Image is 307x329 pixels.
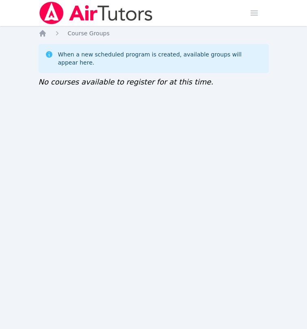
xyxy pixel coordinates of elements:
span: No courses available to register for at this time. [39,78,214,86]
a: Course Groups [68,29,110,37]
img: Air Tutors [39,2,153,24]
nav: Breadcrumb [39,29,269,37]
span: Course Groups [68,30,110,37]
div: When a new scheduled program is created, available groups will appear here. [58,50,262,67]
